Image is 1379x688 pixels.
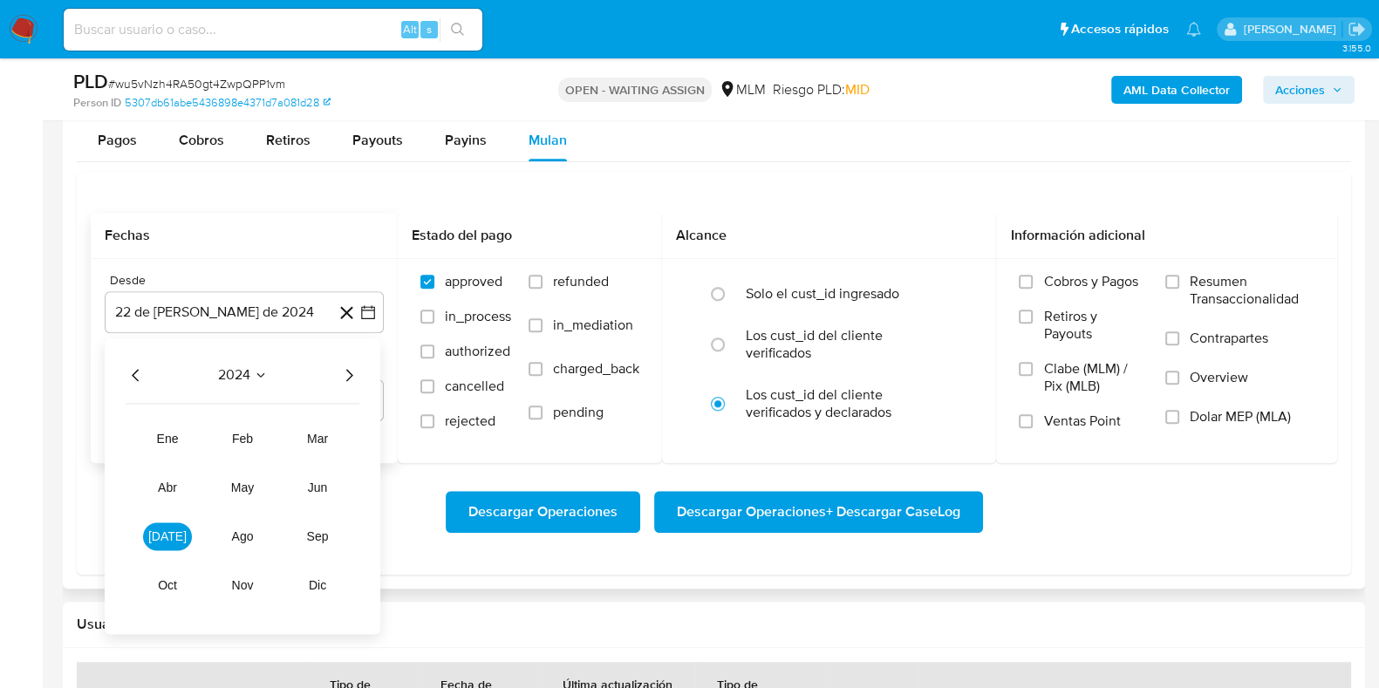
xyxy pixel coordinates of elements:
span: s [427,21,432,37]
span: Acciones [1275,76,1325,104]
button: Acciones [1263,76,1355,104]
p: carlos.soto@mercadolibre.com.mx [1243,21,1341,37]
h2: Usuarios Asociados [77,616,1351,633]
span: Riesgo PLD: [773,80,870,99]
b: Person ID [73,95,121,111]
span: 3.155.0 [1341,41,1370,55]
a: Salir [1348,20,1366,38]
p: OPEN - WAITING ASSIGN [558,78,712,102]
button: AML Data Collector [1111,76,1242,104]
input: Buscar usuario o caso... [64,18,482,41]
a: Notificaciones [1186,22,1201,37]
span: Alt [403,21,417,37]
div: MLM [719,80,766,99]
button: search-icon [440,17,475,42]
b: AML Data Collector [1123,76,1230,104]
span: # wu5vNzh4RA50gt4ZwpQPP1vm [108,75,285,92]
span: Accesos rápidos [1071,20,1169,38]
b: PLD [73,67,108,95]
span: MID [845,79,870,99]
a: 5307db61abe5436898e4371d7a081d28 [125,95,331,111]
